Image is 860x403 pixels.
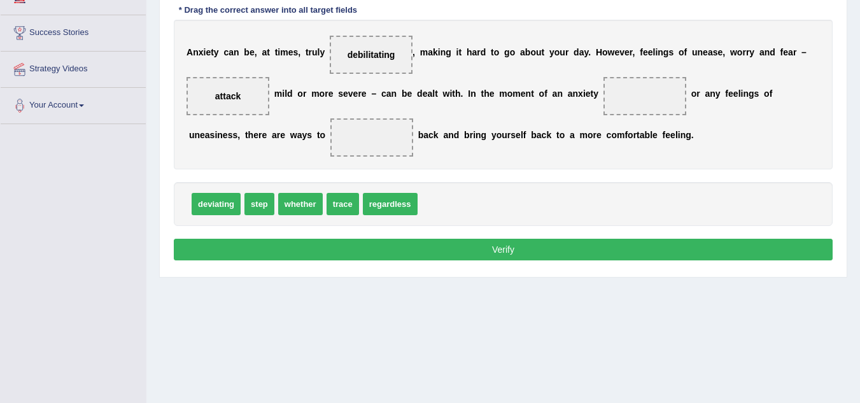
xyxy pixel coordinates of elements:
[521,130,523,140] b: l
[223,47,229,57] b: c
[325,88,328,99] b: r
[698,47,703,57] b: n
[343,88,348,99] b: e
[386,88,391,99] b: a
[338,88,343,99] b: s
[200,130,205,140] b: e
[275,47,278,57] b: t
[348,50,395,60] span: debilitating
[499,88,507,99] b: m
[603,77,686,115] span: Drop target
[282,88,285,99] b: i
[607,130,612,140] b: c
[278,47,280,57] b: i
[192,193,241,215] span: deviating
[298,47,300,57] b: ,
[481,47,486,57] b: d
[526,88,532,99] b: n
[274,88,282,99] b: m
[215,130,217,140] b: i
[472,47,477,57] b: a
[574,47,579,57] b: d
[303,88,306,99] b: r
[267,47,270,57] b: t
[353,88,358,99] b: e
[583,88,586,99] b: i
[262,130,267,140] b: e
[650,130,652,140] b: l
[455,88,461,99] b: h
[320,47,325,57] b: y
[573,88,579,99] b: n
[703,47,708,57] b: e
[317,130,320,140] b: t
[633,47,635,57] b: ,
[586,88,591,99] b: e
[407,88,412,99] b: e
[718,47,723,57] b: e
[696,88,700,99] b: r
[788,47,793,57] b: a
[614,47,619,57] b: e
[464,130,470,140] b: b
[193,47,199,57] b: n
[443,130,448,140] b: a
[438,47,441,57] b: i
[214,47,219,57] b: y
[593,130,596,140] b: r
[187,47,193,57] b: A
[692,47,698,57] b: u
[619,47,624,57] b: v
[554,47,560,57] b: o
[655,47,658,57] b: i
[783,47,788,57] b: e
[624,47,630,57] b: e
[402,88,407,99] b: b
[452,88,455,99] b: t
[381,88,386,99] b: c
[174,239,833,260] button: Verify
[578,88,583,99] b: x
[237,130,240,140] b: ,
[507,130,511,140] b: r
[679,47,684,57] b: o
[678,130,680,140] b: i
[730,47,737,57] b: w
[358,88,361,99] b: r
[320,130,326,140] b: o
[637,130,640,140] b: t
[502,130,507,140] b: u
[363,193,418,215] span: regardless
[759,47,765,57] b: a
[525,47,531,57] b: b
[670,130,675,140] b: e
[477,47,480,57] b: r
[715,88,721,99] b: y
[1,15,146,47] a: Success Stories
[549,47,554,57] b: y
[206,47,211,57] b: e
[801,47,807,57] b: –
[454,130,460,140] b: d
[742,47,745,57] b: r
[675,130,678,140] b: l
[297,88,303,99] b: o
[277,130,280,140] b: r
[686,130,691,140] b: g
[423,130,428,140] b: a
[433,47,438,57] b: k
[765,47,770,57] b: n
[743,88,749,99] b: n
[189,130,195,140] b: u
[713,47,718,57] b: s
[668,47,673,57] b: s
[764,88,770,99] b: o
[733,88,738,99] b: e
[633,130,637,140] b: r
[470,88,476,99] b: n
[306,47,309,57] b: t
[628,130,633,140] b: o
[565,47,568,57] b: r
[570,130,575,140] b: a
[320,88,325,99] b: o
